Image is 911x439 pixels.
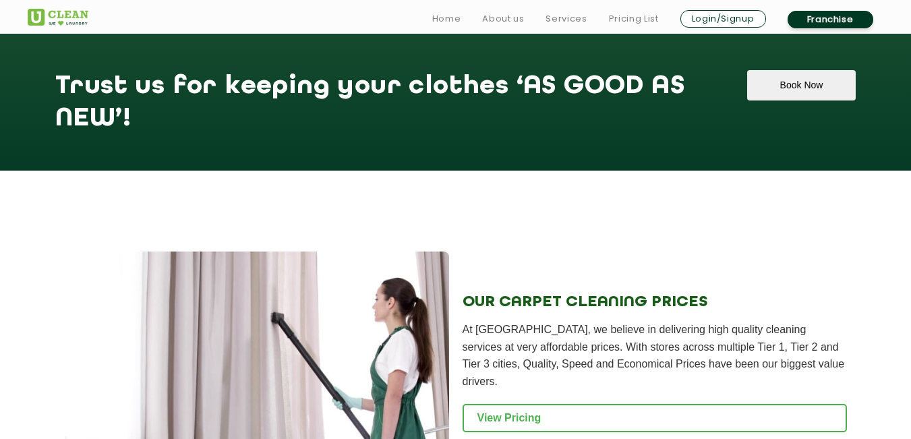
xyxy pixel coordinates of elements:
[482,11,524,27] a: About us
[788,11,873,28] a: Franchise
[680,10,766,28] a: Login/Signup
[28,9,88,26] img: UClean Laundry and Dry Cleaning
[463,321,847,390] p: At [GEOGRAPHIC_DATA], we believe in delivering high quality cleaning services at very affordable ...
[609,11,659,27] a: Pricing List
[546,11,587,27] a: Services
[463,404,847,432] a: View Pricing
[55,70,717,115] h1: Trust us for keeping your clothes ‘AS GOOD AS NEW’!
[432,11,461,27] a: Home
[747,70,856,100] button: Book Now
[463,293,847,311] h2: OUR CARPET CLEANING PRICES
